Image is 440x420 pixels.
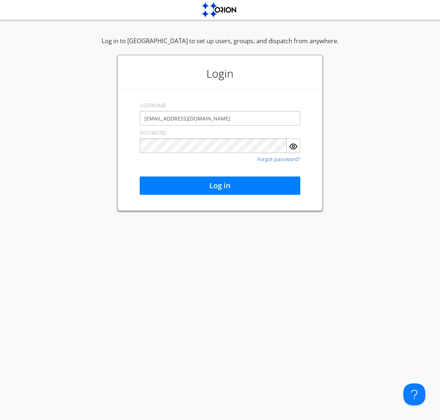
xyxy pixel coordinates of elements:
[140,129,166,137] label: PASSWORD
[287,138,300,153] button: Show Password
[121,59,319,88] h1: Login
[140,176,300,195] button: Log in
[140,138,287,153] input: Password
[102,37,338,55] div: Log in to [GEOGRAPHIC_DATA] to set up users, groups, and dispatch from anywhere.
[257,157,300,162] a: Forgot password?
[403,383,425,405] iframe: Toggle Customer Support
[140,102,166,109] label: USERNAME
[289,142,298,151] img: eye.svg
